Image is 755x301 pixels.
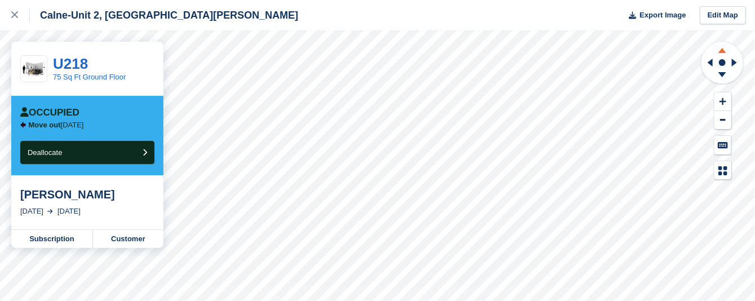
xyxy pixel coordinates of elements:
div: [PERSON_NAME] [20,188,154,201]
button: Zoom In [714,92,731,111]
span: Deallocate [28,148,62,157]
div: Calne-Unit 2, [GEOGRAPHIC_DATA][PERSON_NAME] [30,8,298,22]
p: [DATE] [29,121,84,130]
div: Occupied [20,107,79,118]
button: Keyboard Shortcuts [714,136,731,154]
button: Zoom Out [714,111,731,130]
a: 75 Sq Ft Ground Floor [53,73,126,81]
span: Move out [29,121,61,129]
img: arrow-right-light-icn-cde0832a797a2874e46488d9cf13f60e5c3a73dbe684e267c42b8395dfbc2abf.svg [47,209,53,214]
div: [DATE] [20,206,43,217]
div: [DATE] [57,206,81,217]
button: Map Legend [714,161,731,180]
a: Customer [93,230,163,248]
span: Export Image [639,10,686,21]
img: 75-sqft-unit.jpg [21,59,47,79]
button: Deallocate [20,141,154,164]
button: Export Image [622,6,686,25]
a: Edit Map [700,6,746,25]
img: arrow-left-icn-90495f2de72eb5bd0bd1c3c35deca35cc13f817d75bef06ecd7c0b315636ce7e.svg [20,122,26,128]
a: Subscription [11,230,93,248]
a: U218 [53,55,88,72]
